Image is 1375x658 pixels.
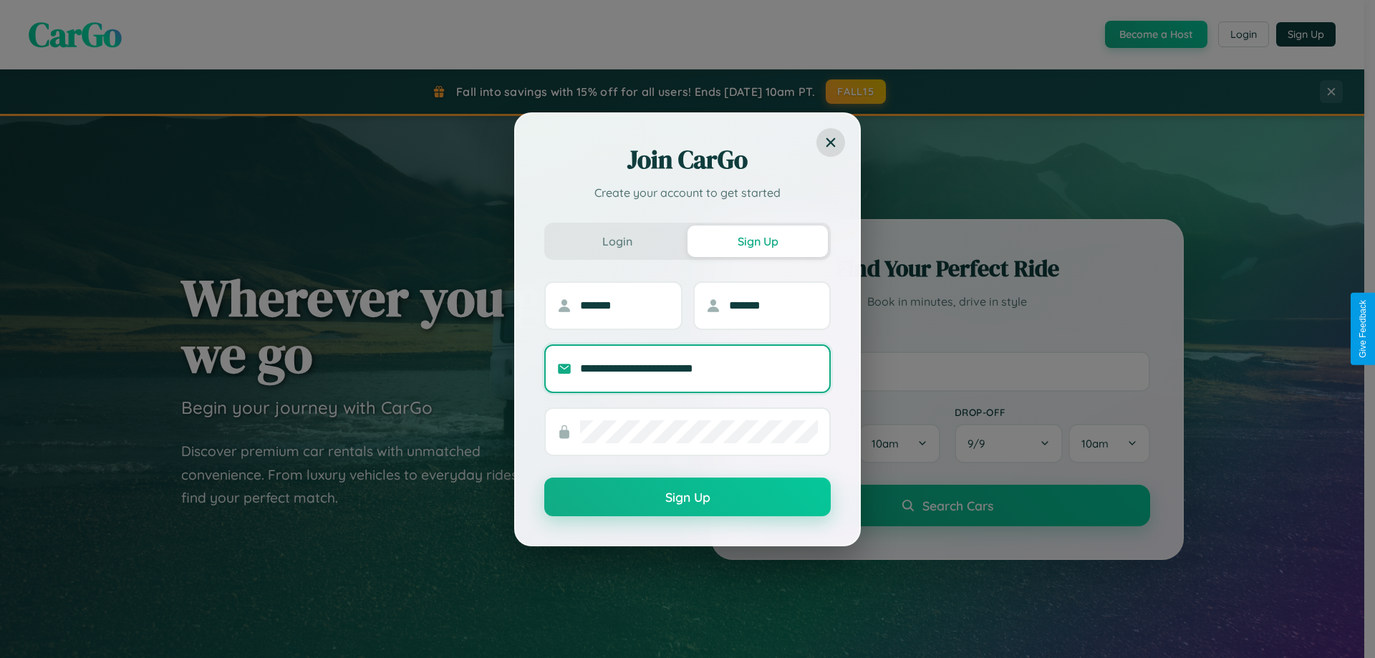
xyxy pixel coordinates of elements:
h2: Join CarGo [544,142,831,177]
div: Give Feedback [1358,300,1368,358]
p: Create your account to get started [544,184,831,201]
button: Sign Up [687,226,828,257]
button: Sign Up [544,478,831,516]
button: Login [547,226,687,257]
